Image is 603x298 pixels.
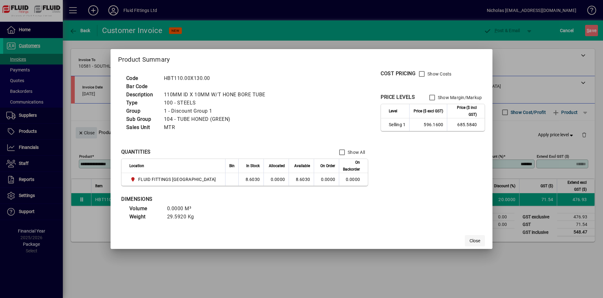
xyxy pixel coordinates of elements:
[111,49,493,67] h2: Product Summary
[121,148,151,156] div: QUANTITIES
[123,99,161,107] td: Type
[161,123,273,132] td: MTR
[339,173,368,186] td: 0.0000
[138,176,216,183] span: FLUID FITTINGS [GEOGRAPHIC_DATA]
[320,162,335,169] span: On Order
[229,162,235,169] span: Bin
[161,99,273,107] td: 100 - STEELS
[123,123,161,132] td: Sales Unit
[238,173,263,186] td: 8.6030
[161,115,273,123] td: 104 - TUBE HONED (GREEN)
[246,162,260,169] span: In Stock
[161,107,273,115] td: 1 - Discount Group 1
[126,213,164,221] td: Weight
[465,235,485,246] button: Close
[381,93,415,101] div: PRICE LEVELS
[164,213,202,221] td: 29.5920 Kg
[269,162,285,169] span: Allocated
[343,159,360,173] span: On Backorder
[126,205,164,213] td: Volume
[321,177,335,182] span: 0.0000
[123,82,161,91] td: Bar Code
[123,74,161,82] td: Code
[437,94,482,101] label: Show Margin/Markup
[381,70,416,77] div: COST PRICING
[409,118,447,131] td: 596.1600
[123,91,161,99] td: Description
[123,107,161,115] td: Group
[294,162,310,169] span: Available
[164,205,202,213] td: 0.0000 M³
[470,238,480,244] span: Close
[389,108,397,115] span: Level
[426,71,452,77] label: Show Costs
[451,104,477,118] span: Price ($ incl GST)
[263,173,289,186] td: 0.0000
[414,108,443,115] span: Price ($ excl GST)
[121,195,278,203] div: DIMENSIONS
[161,74,273,82] td: HBT110.00X130.00
[346,149,365,155] label: Show All
[161,91,273,99] td: 110MM ID X 10MM W/T HONE BORE TUBE
[129,162,144,169] span: Location
[129,176,219,183] span: FLUID FITTINGS CHRISTCHURCH
[447,118,485,131] td: 685.5840
[289,173,314,186] td: 8.6030
[389,121,405,128] span: Selling 1
[123,115,161,123] td: Sub Group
